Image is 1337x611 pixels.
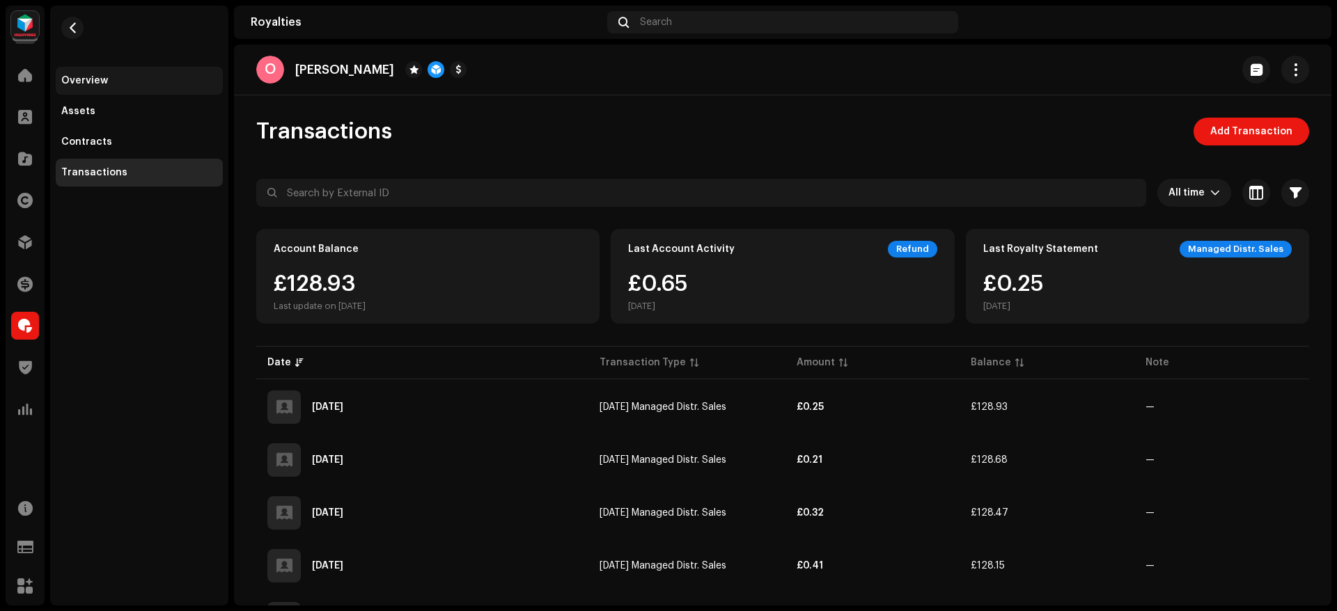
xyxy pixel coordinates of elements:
div: Date [267,356,291,370]
div: Jul 17, 2025 [312,508,343,518]
re-m-nav-item: Assets [56,97,223,125]
div: Contracts [61,136,112,148]
re-a-table-badge: — [1146,455,1155,465]
span: Aug 2025 Managed Distr. Sales [600,455,726,465]
re-a-table-badge: — [1146,402,1155,412]
re-m-nav-item: Transactions [56,159,223,187]
div: Refund [888,241,937,257]
span: £128.93 [971,402,1008,412]
p: [PERSON_NAME] [295,63,394,77]
strong: £0.32 [797,508,824,518]
img: 94ca2371-0b49-4ecc-bbe7-55fea9fd24fd [1292,11,1315,33]
div: O [256,56,284,84]
span: £128.47 [971,508,1008,518]
div: Last Account Activity [628,244,735,255]
button: Add Transaction [1194,118,1309,145]
strong: £0.21 [797,455,822,465]
div: Balance [971,356,1011,370]
div: Sep 16, 2025 [312,402,343,412]
div: Last Royalty Statement [983,244,1098,255]
re-m-nav-item: Overview [56,67,223,95]
strong: £0.25 [797,402,824,412]
span: Jun 2025 Managed Distr. Sales [600,561,726,571]
re-a-table-badge: — [1146,561,1155,571]
div: dropdown trigger [1210,179,1220,207]
re-m-nav-item: Contracts [56,128,223,156]
img: feab3aad-9b62-475c-8caf-26f15a9573ee [11,11,39,39]
div: Transactions [61,167,127,178]
input: Search by External ID [256,179,1146,207]
span: Sep 2025 Managed Distr. Sales [600,402,726,412]
div: [DATE] [983,301,1044,312]
span: Transactions [256,118,392,145]
div: Managed Distr. Sales [1180,241,1292,257]
div: Amount [797,356,835,370]
div: Last update on [DATE] [274,301,366,312]
div: Jun 18, 2025 [312,561,343,571]
div: [DATE] [628,301,688,312]
div: Assets [61,106,95,117]
span: £128.68 [971,455,1008,465]
div: Aug 23, 2025 [312,455,343,465]
strong: £0.41 [797,561,823,571]
div: Transaction Type [600,356,686,370]
re-a-table-badge: — [1146,508,1155,518]
span: Jul 2025 Managed Distr. Sales [600,508,726,518]
div: Account Balance [274,244,359,255]
span: Add Transaction [1210,118,1292,145]
span: All time [1168,179,1210,207]
div: Overview [61,75,108,86]
span: Search [640,17,672,28]
div: Royalties [251,17,602,28]
span: £128.15 [971,561,1005,571]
